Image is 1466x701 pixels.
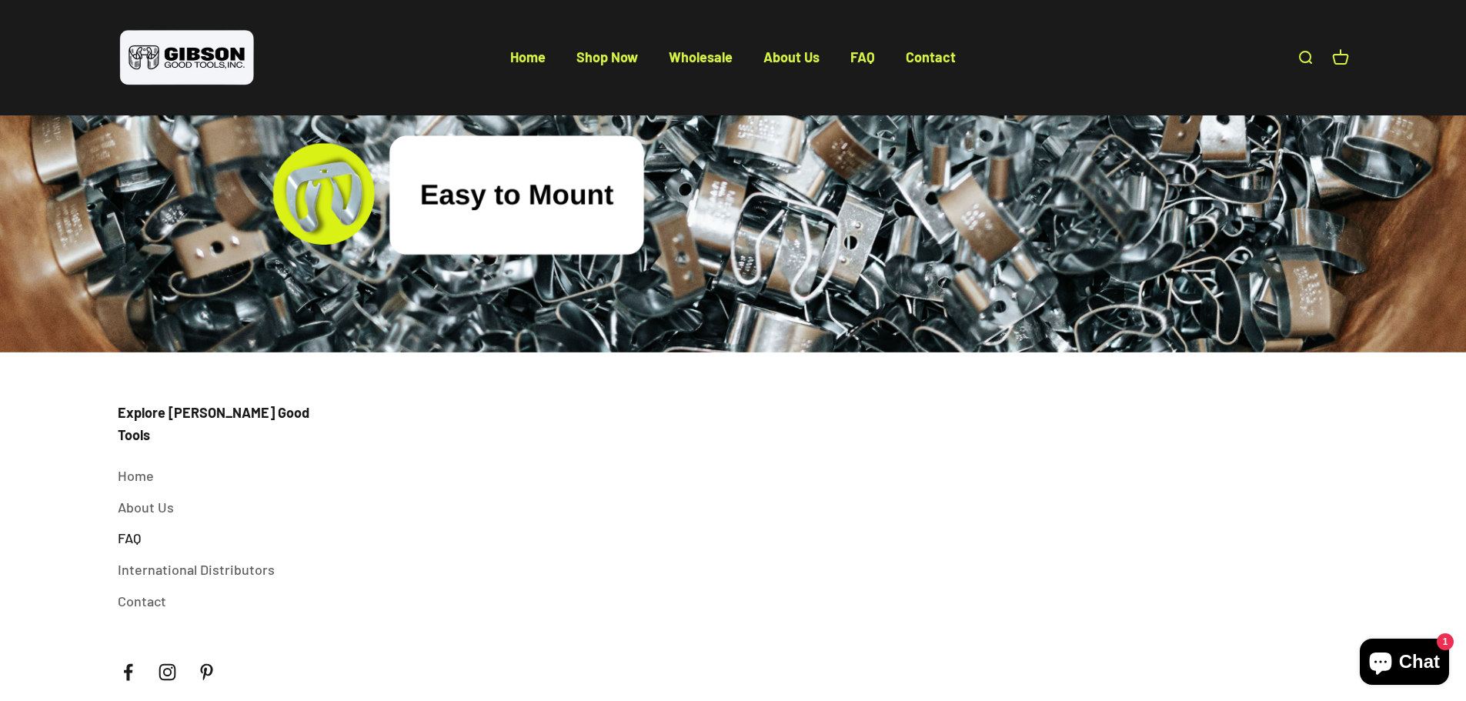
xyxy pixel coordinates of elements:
[850,48,875,65] a: FAQ
[118,590,166,613] a: Contact
[576,48,638,65] a: Shop Now
[118,496,174,519] a: About Us
[118,662,139,683] a: Follow on Facebook
[669,48,733,65] a: Wholesale
[510,48,546,65] a: Home
[906,48,956,65] a: Contact
[157,662,178,683] a: Follow on Instagram
[763,48,820,65] a: About Us
[196,662,217,683] a: Follow on Pinterest
[118,559,275,581] a: International Distributors
[118,402,310,446] p: Explore [PERSON_NAME] Good Tools
[118,527,141,549] a: FAQ
[118,465,154,487] a: Home
[1355,639,1454,689] inbox-online-store-chat: Shopify online store chat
